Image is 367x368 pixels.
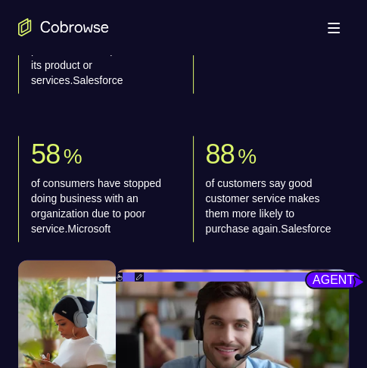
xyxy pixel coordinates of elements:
span: 88 [206,139,235,170]
span: Salesforce [281,223,331,235]
p: of consumers have stopped doing business with an organization due to poor service. [31,176,163,236]
span: % [64,145,82,168]
p: of customers say good customer service makes them more likely to purchase again. [206,176,337,236]
a: Go to the home page [18,18,109,36]
span: agent [306,271,360,289]
span: Microsoft [67,223,110,235]
span: 58 [31,139,60,170]
span: Salesforce [73,74,123,86]
span: % [238,145,256,168]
